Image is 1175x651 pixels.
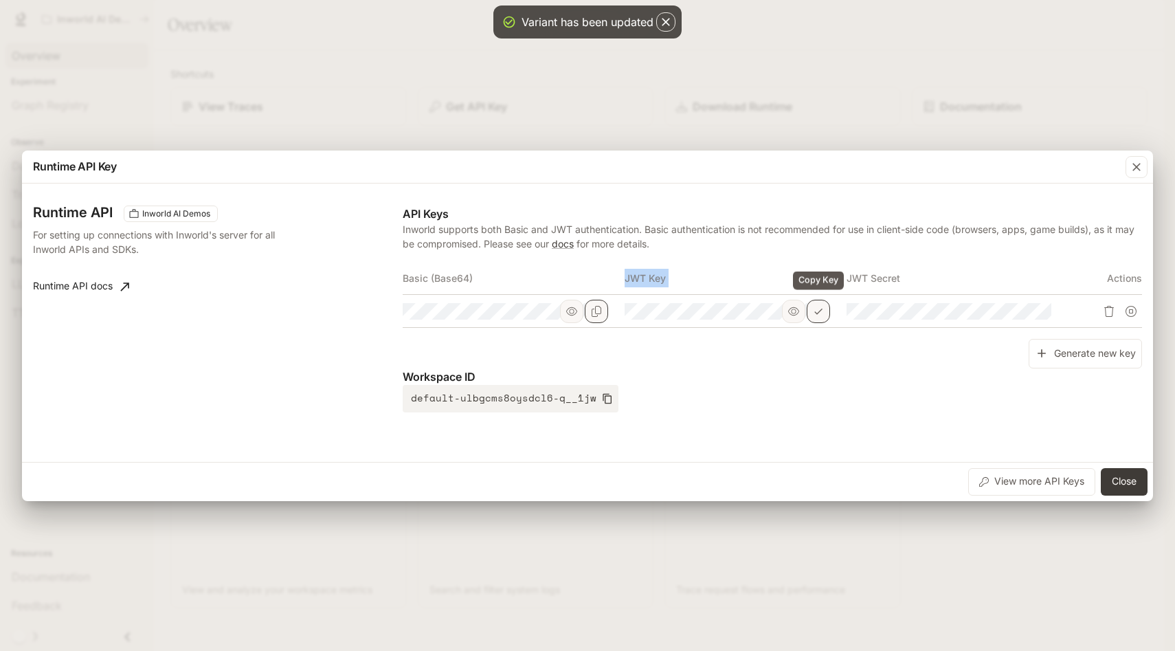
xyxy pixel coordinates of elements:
[403,206,1142,222] p: API Keys
[403,262,625,295] th: Basic (Base64)
[807,300,830,323] button: Copy Key
[137,208,216,220] span: Inworld AI Demos
[552,238,574,250] a: docs
[1029,339,1142,368] button: Generate new key
[33,228,302,256] p: For setting up connections with Inworld's server for all Inworld APIs and SDKs.
[403,368,1142,385] p: Workspace ID
[522,14,653,30] div: Variant has been updated
[968,468,1095,496] button: View more API Keys
[625,262,847,295] th: JWT Key
[1101,468,1148,496] button: Close
[33,158,117,175] p: Runtime API Key
[403,385,618,412] button: default-ulbgcms8oysdcl6-q__1jw
[1120,300,1142,322] button: Suspend API key
[793,272,844,290] div: Copy Key
[847,262,1068,295] th: JWT Secret
[585,300,608,323] button: Copy Basic (Base64)
[124,206,218,222] div: These keys will apply to your current workspace only
[27,273,135,300] a: Runtime API docs
[1068,262,1142,295] th: Actions
[33,206,113,219] h3: Runtime API
[1098,300,1120,322] button: Delete API key
[403,222,1142,251] p: Inworld supports both Basic and JWT authentication. Basic authentication is not recommended for u...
